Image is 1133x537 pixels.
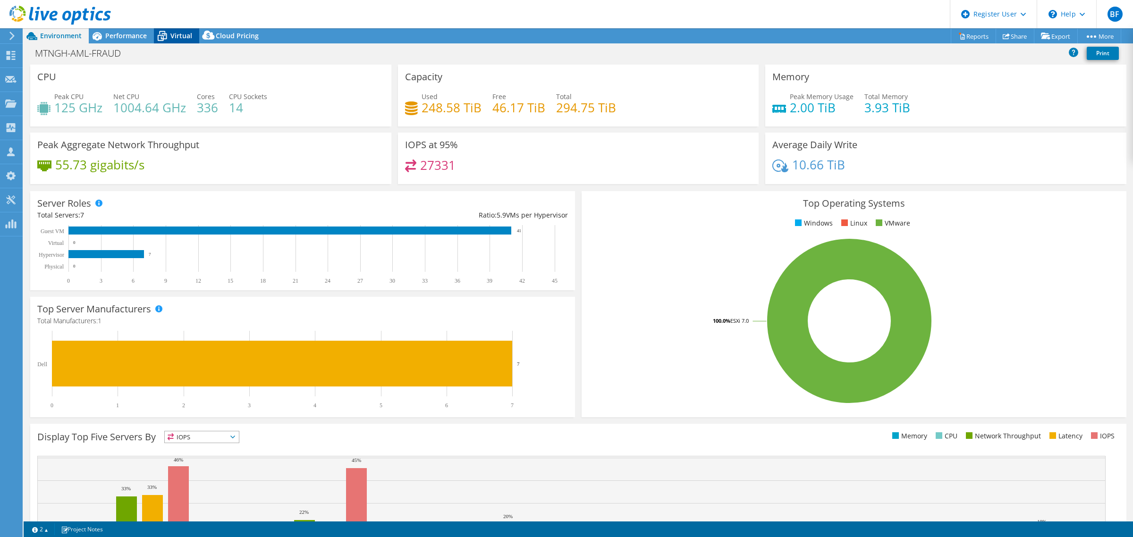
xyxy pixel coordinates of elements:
[164,277,167,284] text: 9
[105,31,147,40] span: Performance
[1077,29,1121,43] a: More
[100,277,102,284] text: 3
[248,402,251,409] text: 3
[195,277,201,284] text: 12
[216,31,259,40] span: Cloud Pricing
[455,277,460,284] text: 36
[165,431,239,443] span: IOPS
[174,457,183,462] text: 46%
[1037,519,1047,524] text: 18%
[772,72,809,82] h3: Memory
[996,29,1034,43] a: Share
[40,31,82,40] span: Environment
[182,402,185,409] text: 2
[445,402,448,409] text: 6
[197,92,215,101] span: Cores
[389,277,395,284] text: 30
[54,92,84,101] span: Peak CPU
[147,484,157,490] text: 33%
[556,102,616,113] h4: 294.75 TiB
[422,277,428,284] text: 33
[1108,7,1123,22] span: BF
[37,210,303,220] div: Total Servers:
[73,240,76,245] text: 0
[790,102,854,113] h4: 2.00 TiB
[405,140,458,150] h3: IOPS at 95%
[73,264,76,268] text: 0
[44,263,64,270] text: Physical
[325,277,330,284] text: 24
[25,523,55,535] a: 2
[39,252,64,258] text: Hypervisor
[37,72,56,82] h3: CPU
[228,277,233,284] text: 15
[1048,10,1057,18] svg: \n
[80,210,84,219] span: 7
[37,198,91,209] h3: Server Roles
[864,92,908,101] span: Total Memory
[422,92,438,101] span: Used
[113,102,186,113] h4: 1004.64 GHz
[54,523,110,535] a: Project Notes
[793,218,833,228] li: Windows
[352,457,361,463] text: 45%
[492,92,506,101] span: Free
[260,277,266,284] text: 18
[37,361,47,368] text: Dell
[1089,431,1115,441] li: IOPS
[517,361,520,367] text: 7
[149,252,151,257] text: 7
[519,277,525,284] text: 42
[1034,29,1078,43] a: Export
[357,277,363,284] text: 27
[113,92,139,101] span: Net CPU
[37,304,151,314] h3: Top Server Manufacturers
[48,240,64,246] text: Virtual
[37,140,199,150] h3: Peak Aggregate Network Throughput
[98,316,101,325] span: 1
[556,92,572,101] span: Total
[37,316,568,326] h4: Total Manufacturers:
[229,102,267,113] h4: 14
[864,102,910,113] h4: 3.93 TiB
[503,513,513,519] text: 20%
[839,218,867,228] li: Linux
[31,48,135,59] h1: MTNGH-AML-FRAUD
[299,509,309,515] text: 22%
[121,486,131,491] text: 33%
[313,402,316,409] text: 4
[405,72,442,82] h3: Capacity
[1087,47,1119,60] a: Print
[951,29,996,43] a: Reports
[55,159,144,170] h4: 55.73 gigabits/s
[170,31,192,40] span: Virtual
[511,402,514,409] text: 7
[492,102,545,113] h4: 46.17 TiB
[772,140,857,150] h3: Average Daily Write
[303,210,568,220] div: Ratio: VMs per Hypervisor
[487,277,492,284] text: 39
[51,402,53,409] text: 0
[116,402,119,409] text: 1
[713,317,730,324] tspan: 100.0%
[41,228,64,235] text: Guest VM
[873,218,910,228] li: VMware
[380,402,382,409] text: 5
[890,431,927,441] li: Memory
[293,277,298,284] text: 21
[229,92,267,101] span: CPU Sockets
[422,102,482,113] h4: 248.58 TiB
[497,210,506,219] span: 5.9
[54,102,102,113] h4: 125 GHz
[964,431,1041,441] li: Network Throughput
[420,160,456,170] h4: 27331
[730,317,749,324] tspan: ESXi 7.0
[933,431,957,441] li: CPU
[792,159,845,170] h4: 10.66 TiB
[517,228,521,233] text: 41
[589,198,1119,209] h3: Top Operating Systems
[132,277,135,284] text: 6
[1047,431,1082,441] li: Latency
[552,277,558,284] text: 45
[790,92,854,101] span: Peak Memory Usage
